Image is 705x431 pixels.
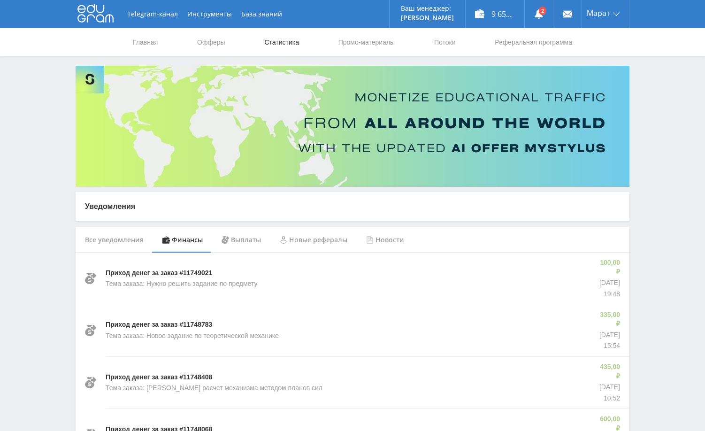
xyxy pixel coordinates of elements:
div: Выплаты [212,227,270,253]
div: Финансы [153,227,212,253]
div: Все уведомления [76,227,153,253]
p: 100,00 ₽ [597,258,620,277]
div: Новости [357,227,414,253]
p: Приход денег за заказ #11749021 [106,269,212,278]
a: Реферальная программа [494,28,573,56]
img: Banner [76,66,629,187]
p: Ваш менеджер: [401,5,454,12]
a: Потоки [433,28,457,56]
p: Приход денег за заказ #11748408 [106,373,212,382]
p: 435,00 ₽ [597,362,620,381]
p: 15:54 [597,341,620,351]
p: Тема заказа: [PERSON_NAME] расчет механизма методом планов сил [106,384,322,393]
a: Статистика [263,28,300,56]
a: Главная [132,28,159,56]
p: 10:52 [597,394,620,403]
p: [DATE] [597,278,620,288]
a: Промо-материалы [337,28,396,56]
a: Офферы [196,28,226,56]
p: [PERSON_NAME] [401,14,454,22]
p: 19:48 [597,290,620,299]
p: [DATE] [597,383,620,392]
p: [DATE] [597,331,620,340]
div: Новые рефералы [270,227,357,253]
span: Марат [587,9,610,17]
p: Тема заказа: Новое задание по теоретической механике [106,331,279,341]
p: Уведомления [85,201,620,212]
p: Приход денег за заказ #11748783 [106,320,212,330]
p: Тема заказа: Нужно решить задание по предмету [106,279,258,289]
p: 335,00 ₽ [597,310,620,329]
